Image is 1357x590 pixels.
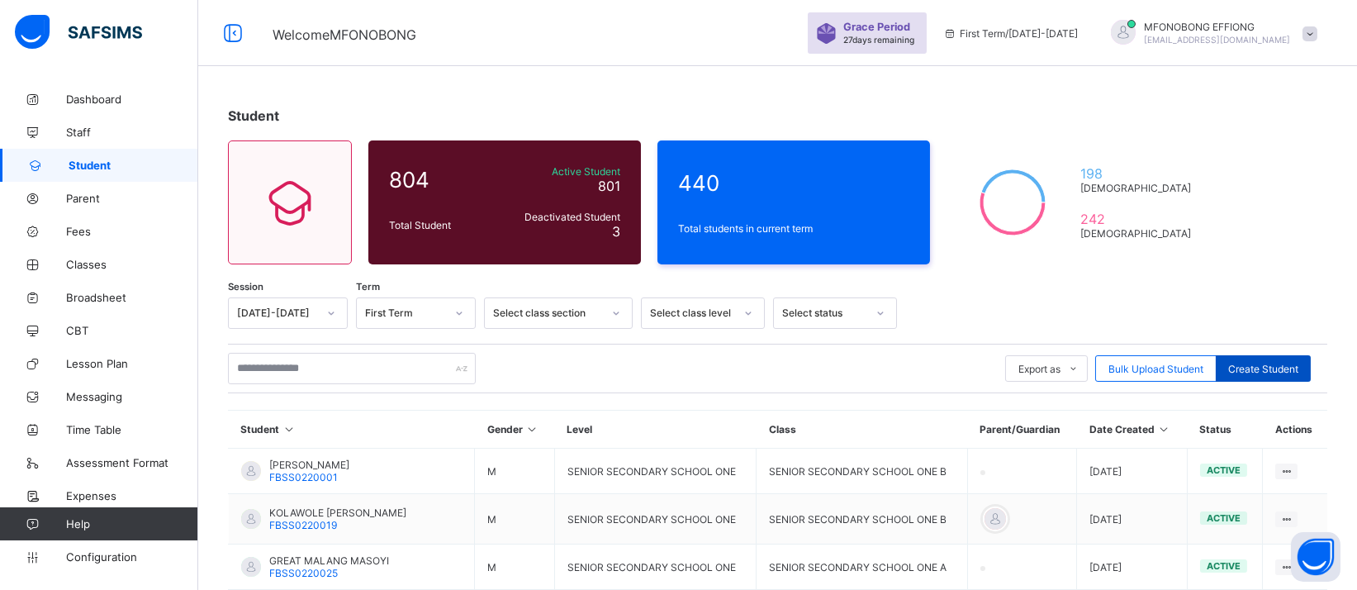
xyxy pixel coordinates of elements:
[269,519,337,531] span: FBSS0220019
[843,35,914,45] span: 27 days remaining
[757,545,968,590] td: SENIOR SECONDARY SCHOOL ONE A
[66,291,198,304] span: Broadsheet
[237,307,317,320] div: [DATE]-[DATE]
[269,507,406,519] span: KOLAWOLE [PERSON_NAME]
[525,423,539,435] i: Sort in Ascending Order
[678,170,909,196] span: 440
[66,225,198,238] span: Fees
[1207,512,1241,524] span: active
[228,107,279,124] span: Student
[269,567,338,579] span: FBSS0220025
[757,449,968,494] td: SENIOR SECONDARY SCHOOL ONE B
[69,159,198,172] span: Student
[678,222,909,235] span: Total students in current term
[1228,363,1298,375] span: Create Student
[612,223,620,240] span: 3
[1207,560,1241,572] span: active
[1157,423,1171,435] i: Sort in Ascending Order
[816,23,837,44] img: sticker-purple.71386a28dfed39d6af7621340158ba97.svg
[650,307,734,320] div: Select class level
[968,411,1077,449] th: Parent/Guardian
[1263,411,1327,449] th: Actions
[554,411,756,449] th: Level
[943,27,1078,40] span: session/term information
[66,258,198,271] span: Classes
[475,545,554,590] td: M
[385,215,499,236] div: Total Student
[66,192,198,205] span: Parent
[1077,545,1188,590] td: [DATE]
[269,471,338,483] span: FBSS0220001
[66,550,197,564] span: Configuration
[269,459,349,471] span: [PERSON_NAME]
[1080,211,1198,227] span: 242
[554,545,756,590] td: SENIOR SECONDARY SCHOOL ONE
[282,423,297,435] i: Sort in Ascending Order
[356,281,380,293] span: Term
[389,167,495,193] span: 804
[1108,363,1203,375] span: Bulk Upload Student
[757,411,968,449] th: Class
[66,357,198,370] span: Lesson Plan
[475,449,554,494] td: M
[66,126,198,139] span: Staff
[843,21,910,33] span: Grace Period
[503,211,620,223] span: Deactivated Student
[66,517,197,531] span: Help
[66,423,198,436] span: Time Table
[1077,411,1188,449] th: Date Created
[554,494,756,545] td: SENIOR SECONDARY SCHOOL ONE
[554,449,756,494] td: SENIOR SECONDARY SCHOOL ONE
[1080,182,1198,194] span: [DEMOGRAPHIC_DATA]
[1077,449,1188,494] td: [DATE]
[228,281,263,293] span: Session
[1144,35,1290,45] span: [EMAIL_ADDRESS][DOMAIN_NAME]
[15,15,142,50] img: safsims
[598,178,620,194] span: 801
[66,456,198,469] span: Assessment Format
[1077,494,1188,545] td: [DATE]
[66,390,198,403] span: Messaging
[503,165,620,178] span: Active Student
[66,489,198,502] span: Expenses
[782,307,866,320] div: Select status
[269,554,389,567] span: GREAT MALANG MASOYI
[1080,165,1198,182] span: 198
[1187,411,1263,449] th: Status
[757,494,968,545] td: SENIOR SECONDARY SCHOOL ONE B
[1094,20,1326,47] div: MFONOBONGEFFIONG
[66,93,198,106] span: Dashboard
[475,411,554,449] th: Gender
[273,26,416,43] span: Welcome MFONOBONG
[475,494,554,545] td: M
[1291,532,1340,582] button: Open asap
[229,411,475,449] th: Student
[66,324,198,337] span: CBT
[365,307,445,320] div: First Term
[1207,464,1241,476] span: active
[1018,363,1060,375] span: Export as
[1080,227,1198,240] span: [DEMOGRAPHIC_DATA]
[1144,21,1290,33] span: MFONOBONG EFFIONG
[493,307,602,320] div: Select class section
